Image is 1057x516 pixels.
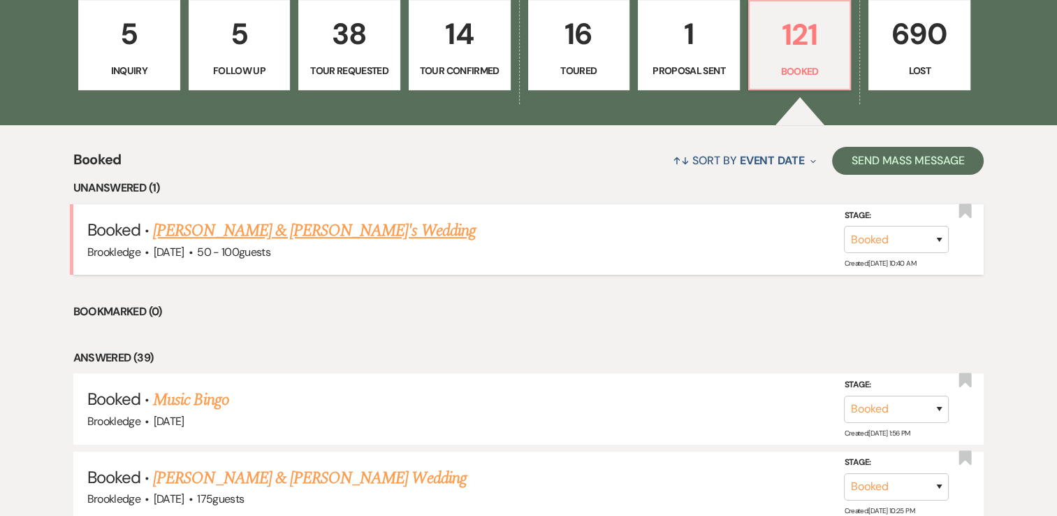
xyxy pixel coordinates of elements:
a: [PERSON_NAME] & [PERSON_NAME]'s Wedding [153,218,476,243]
p: 121 [758,11,842,58]
span: [DATE] [154,245,184,259]
p: Tour Confirmed [418,63,502,78]
button: Sort By Event Date [667,142,821,179]
label: Stage: [844,208,949,224]
button: Send Mass Message [832,147,984,175]
span: [DATE] [154,492,184,506]
span: Event Date [740,153,805,168]
span: Created: [DATE] 10:25 PM [844,506,914,515]
p: Inquiry [87,63,171,78]
li: Unanswered (1) [73,179,984,197]
li: Answered (39) [73,349,984,367]
p: 5 [198,10,282,57]
p: Tour Requested [307,63,391,78]
span: Created: [DATE] 10:40 AM [844,259,915,268]
span: Booked [87,388,140,410]
p: Lost [877,63,961,78]
span: 175 guests [197,492,244,506]
label: Stage: [844,455,949,471]
span: Brookledge [87,414,141,429]
p: 1 [647,10,731,57]
p: Toured [537,63,621,78]
p: 5 [87,10,171,57]
li: Bookmarked (0) [73,303,984,321]
p: Proposal Sent [647,63,731,78]
span: Booked [87,219,140,241]
p: 690 [877,10,961,57]
a: [PERSON_NAME] & [PERSON_NAME] Wedding [153,466,466,491]
p: 38 [307,10,391,57]
span: 50 - 100 guests [197,245,270,259]
span: [DATE] [154,414,184,429]
p: 16 [537,10,621,57]
p: 14 [418,10,502,57]
span: Brookledge [87,492,141,506]
span: Created: [DATE] 1:56 PM [844,429,910,438]
label: Stage: [844,378,949,393]
p: Follow Up [198,63,282,78]
span: Brookledge [87,245,141,259]
a: Music Bingo [153,387,228,413]
span: Booked [87,466,140,488]
p: Booked [758,64,842,79]
span: ↑↓ [673,153,690,168]
span: Booked [73,149,122,179]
